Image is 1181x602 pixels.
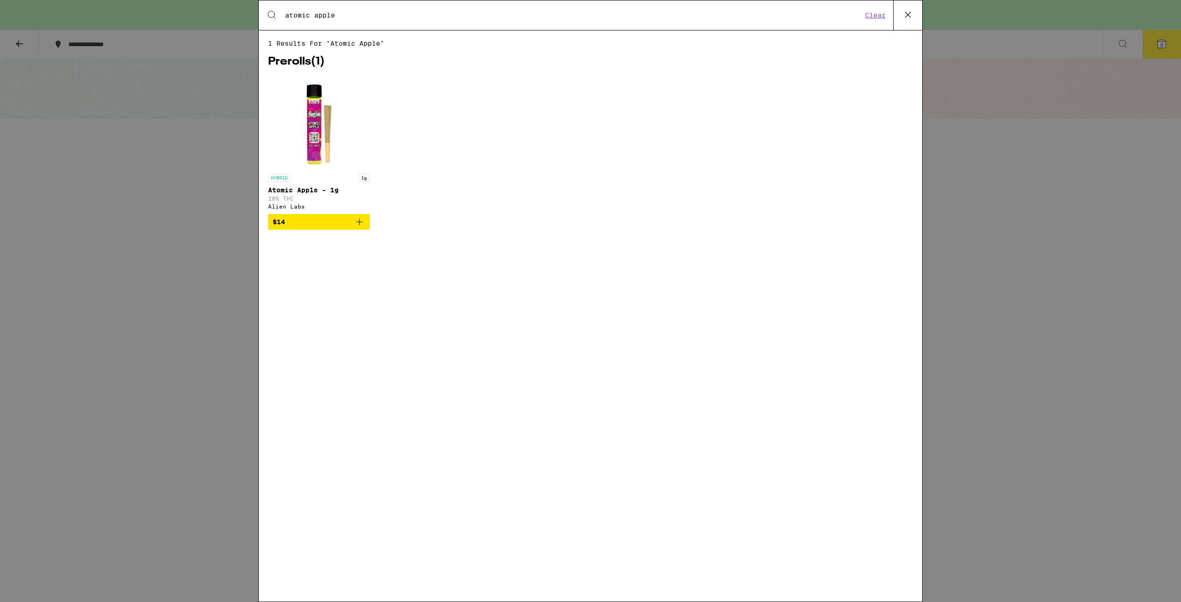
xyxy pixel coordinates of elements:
[6,6,66,14] span: Hi. Need any help?
[268,203,370,209] div: Alien Labs
[268,77,370,214] a: Open page for Atomic Apple - 1g from Alien Labs
[268,56,913,67] h2: Prerolls ( 1 )
[268,186,370,194] p: Atomic Apple - 1g
[268,40,913,47] span: 1 results for "atomic apple"
[268,196,370,202] p: 28% THC
[273,77,365,169] img: Alien Labs - Atomic Apple - 1g
[268,173,290,182] p: HYBRID
[285,11,862,19] input: Search for products & categories
[273,218,285,226] span: $14
[268,214,370,230] button: Add to bag
[358,173,370,182] p: 1g
[862,11,889,19] button: Clear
